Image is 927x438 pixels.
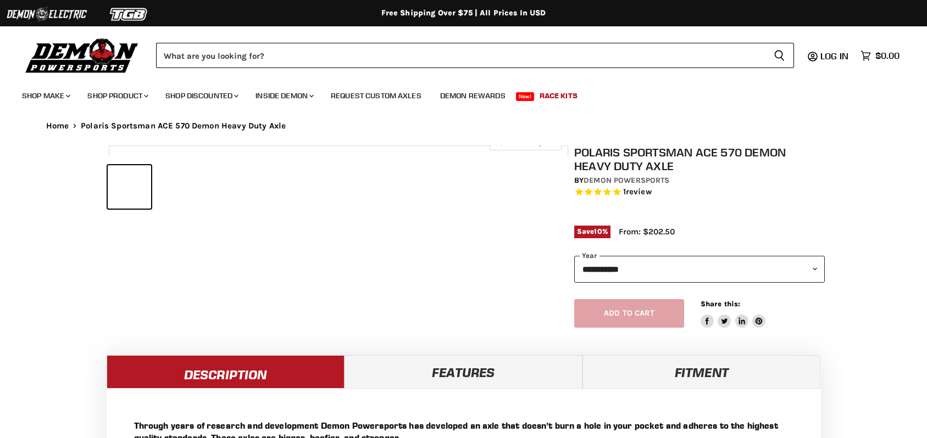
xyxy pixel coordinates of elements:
a: Shop Discounted [157,85,245,107]
button: IMAGE thumbnail [201,165,245,209]
a: Features [345,355,582,388]
span: Polaris Sportsman ACE 570 Demon Heavy Duty Axle [81,121,286,131]
aside: Share this: [701,299,766,328]
img: Demon Electric Logo 2 [5,4,88,25]
div: Free Shipping Over $75 | All Prices In USD [24,8,903,18]
ul: Main menu [14,80,897,107]
span: Log in [820,50,848,61]
span: $0.00 [875,50,900,61]
form: Product [156,43,794,68]
a: Description [107,355,345,388]
input: Search [156,43,765,68]
a: Fitment [582,355,820,388]
span: Save % [574,226,610,238]
a: Log in [815,51,855,61]
div: by [574,175,825,187]
a: Inside Demon [247,85,320,107]
span: 1 reviews [623,187,652,197]
a: Request Custom Axles [323,85,430,107]
select: year [574,256,825,283]
button: IMAGE thumbnail [108,165,151,209]
a: Shop Make [14,85,77,107]
a: Shop Product [79,85,155,107]
a: Demon Powersports [584,176,669,185]
img: TGB Logo 2 [88,4,170,25]
img: Demon Powersports [22,36,142,75]
button: Search [765,43,794,68]
span: New! [516,92,535,101]
span: review [626,187,652,197]
nav: Breadcrumbs [24,121,903,131]
button: IMAGE thumbnail [154,165,198,209]
a: Demon Rewards [432,85,514,107]
a: $0.00 [855,48,905,64]
span: Click to expand [495,138,556,147]
span: 10 [594,227,602,235]
h1: Polaris Sportsman ACE 570 Demon Heavy Duty Axle [574,145,825,173]
a: Home [46,121,69,131]
span: Rated 5.0 out of 5 stars 1 reviews [574,187,825,198]
span: Share this: [701,300,740,308]
a: Race Kits [531,85,586,107]
span: From: $202.50 [619,227,675,237]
